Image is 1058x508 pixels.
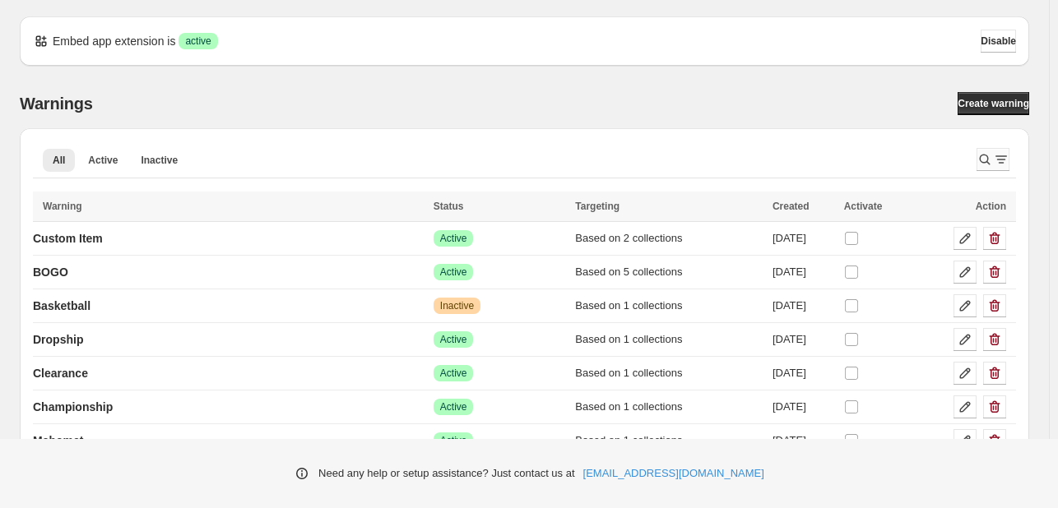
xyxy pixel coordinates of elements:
[440,434,467,447] span: Active
[33,326,83,353] a: Dropship
[575,230,763,247] div: Based on 2 collections
[575,201,619,212] span: Targeting
[583,465,764,482] a: [EMAIL_ADDRESS][DOMAIN_NAME]
[575,298,763,314] div: Based on 1 collections
[33,394,113,420] a: Championship
[33,264,68,280] p: BOGO
[53,33,175,49] p: Embed app extension is
[440,333,467,346] span: Active
[33,365,88,381] p: Clearance
[575,264,763,280] div: Based on 5 collections
[33,399,113,415] p: Championship
[575,399,763,415] div: Based on 1 collections
[440,400,467,413] span: Active
[33,298,90,314] p: Basketball
[981,35,1016,48] span: Disable
[43,201,82,212] span: Warning
[773,201,810,212] span: Created
[575,331,763,348] div: Based on 1 collections
[53,154,65,167] span: All
[440,367,467,380] span: Active
[773,264,834,280] div: [DATE]
[33,293,90,319] a: Basketball
[33,360,88,386] a: Clearance
[958,92,1029,115] a: Create warning
[33,427,83,454] a: Mahomet
[773,399,834,415] div: [DATE]
[440,266,467,279] span: Active
[773,230,834,247] div: [DATE]
[88,154,118,167] span: Active
[773,331,834,348] div: [DATE]
[33,432,83,449] p: Mahomet
[434,201,464,212] span: Status
[141,154,178,167] span: Inactive
[958,97,1029,110] span: Create warning
[33,259,68,285] a: BOGO
[33,230,103,247] p: Custom Item
[33,225,103,252] a: Custom Item
[440,232,467,245] span: Active
[575,365,763,381] div: Based on 1 collections
[185,35,211,48] span: active
[981,30,1016,53] button: Disable
[844,201,883,212] span: Activate
[33,331,83,348] p: Dropship
[773,432,834,449] div: [DATE]
[20,94,93,113] h2: Warnings
[575,432,763,449] div: Based on 1 collections
[440,299,474,312] span: Inactive
[976,201,1006,212] span: Action
[773,365,834,381] div: [DATE]
[977,148,1009,171] button: Search and filter results
[773,298,834,314] div: [DATE]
